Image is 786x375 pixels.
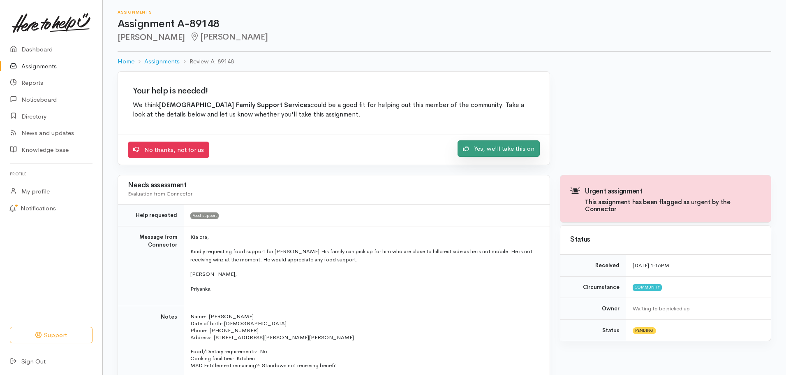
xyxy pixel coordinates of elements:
p: Name: [PERSON_NAME] Date of birth: [DEMOGRAPHIC_DATA] Phone: [PHONE_NUMBER] [190,313,540,334]
td: Help requested [118,205,184,226]
a: Assignments [144,57,180,66]
p: Kia ora, [190,233,540,241]
h4: This assignment has been flagged as urgent by the Connector [585,199,761,212]
b: [DEMOGRAPHIC_DATA] Family Support Services [159,101,310,109]
span: [PERSON_NAME] [190,32,268,42]
nav: breadcrumb [118,52,771,71]
button: Support [10,327,92,344]
h3: Status [570,236,761,244]
td: Circumstance [560,276,626,298]
td: Status [560,319,626,341]
span: Food support [190,212,219,219]
span: Community [633,284,662,291]
span: Pending [633,327,656,334]
li: Review A-89148 [180,57,234,66]
h6: Assignments [118,10,771,14]
h2: Your help is needed! [133,86,535,95]
p: Address: [STREET_ADDRESS][PERSON_NAME][PERSON_NAME] [190,334,540,341]
h6: Profile [10,168,92,179]
h2: [PERSON_NAME] [118,33,771,42]
p: Priyanka [190,285,540,293]
p: Food/Dietary requirements: No Cooking facilities: Kitchen MSD Entitlement remaining?: Standown no... [190,348,540,369]
div: Waiting to be picked up [633,305,761,313]
h3: Urgent assignment [585,188,761,196]
h3: Needs assessment [128,182,540,189]
td: Received [560,255,626,277]
h1: Assignment A-89148 [118,18,771,30]
a: Yes, we'll take this on [458,140,540,157]
p: [PERSON_NAME], [190,270,540,278]
a: No thanks, not for us [128,142,209,158]
p: We think could be a good fit for helping out this member of the community. Take a look at the det... [133,100,535,120]
span: Evaluation from Connector [128,190,192,197]
time: [DATE] 1:16PM [633,262,669,269]
td: Message from Connector [118,226,184,306]
a: Home [118,57,134,66]
p: Kindly requesting food support for [PERSON_NAME].His family can pick up for him who are close to ... [190,247,540,263]
td: Owner [560,298,626,320]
